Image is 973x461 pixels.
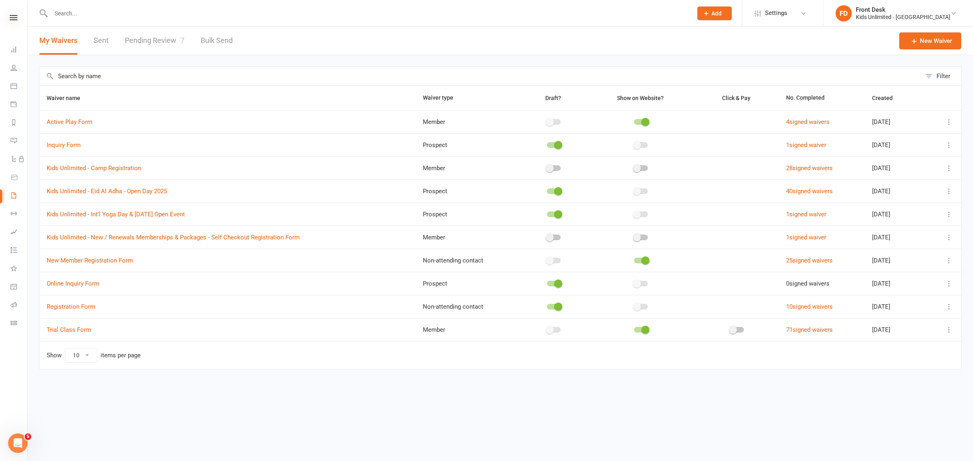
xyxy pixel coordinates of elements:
[416,203,521,226] td: Prospect
[8,433,28,453] iframe: Intercom live chat
[11,78,27,96] a: Calendar
[47,141,81,149] a: Inquiry Form
[416,272,521,295] td: Prospect
[865,133,927,156] td: [DATE]
[617,95,664,101] span: Show on Website?
[786,164,833,172] a: 28signed waivers
[610,93,673,103] button: Show on Website?
[786,303,833,310] a: 10signed waivers
[101,352,141,359] div: items per page
[786,118,829,126] a: 4signed waivers
[712,10,722,17] span: Add
[865,179,927,203] td: [DATE]
[836,5,852,21] div: FD
[11,297,27,315] a: Roll call kiosk mode
[715,93,759,103] button: Click & Pay
[11,60,27,78] a: People
[47,118,92,126] a: Active Play Form
[786,188,833,195] a: 40signed waivers
[11,315,27,333] a: Class kiosk mode
[47,211,185,218] a: Kids Unlimited - Int'l Yoga Day & [DATE] Open Event
[25,433,31,440] span: 5
[856,13,950,21] div: Kids Unlimited - [GEOGRAPHIC_DATA]
[865,226,927,249] td: [DATE]
[765,4,787,22] span: Settings
[47,188,167,195] a: Kids Unlimited - Eid Al Adha - Open Day 2025
[47,164,141,172] a: Kids Unlimited - Camp Registration
[416,179,521,203] td: Prospect
[39,27,77,55] button: My Waivers
[872,95,902,101] span: Created
[47,234,300,241] a: Kids Unlimited - New / Renewals Memberships & Packages - Self Checkout Registration Form
[416,133,521,156] td: Prospect
[856,6,950,13] div: Front Desk
[865,295,927,318] td: [DATE]
[125,27,184,55] a: Pending Review7
[786,257,833,264] a: 25signed waivers
[865,156,927,179] td: [DATE]
[872,93,902,103] button: Created
[416,249,521,272] td: Non-attending contact
[416,295,521,318] td: Non-attending contact
[47,348,141,363] div: Show
[11,114,27,132] a: Reports
[416,226,521,249] td: Member
[865,203,927,226] td: [DATE]
[722,95,750,101] span: Click & Pay
[11,224,27,242] a: Assessments
[538,93,570,103] button: Draft?
[11,278,27,297] a: General attendance kiosk mode
[865,249,927,272] td: [DATE]
[39,67,921,85] input: Search by name
[47,95,89,101] span: Waiver name
[416,86,521,110] th: Waiver type
[786,141,826,149] a: 1signed waiver
[697,6,732,20] button: Add
[11,260,27,278] a: What's New
[416,318,521,341] td: Member
[937,71,950,81] div: Filter
[416,110,521,133] td: Member
[921,67,961,85] button: Filter
[865,318,927,341] td: [DATE]
[47,280,99,287] a: Online Inquiry Form
[47,93,89,103] button: Waiver name
[416,156,521,179] td: Member
[545,95,561,101] span: Draft?
[786,234,826,241] a: 1signed waiver
[47,326,91,333] a: Trial Class Form
[47,303,95,310] a: Registration Form
[94,27,109,55] a: Sent
[779,86,865,110] th: No. Completed
[11,96,27,114] a: Payments
[180,36,184,45] span: 7
[899,32,961,49] a: New Waiver
[47,257,133,264] a: New Member Registration Form
[786,326,833,333] a: 71signed waivers
[11,169,27,187] a: Product Sales
[49,8,687,19] input: Search...
[11,41,27,60] a: Dashboard
[865,110,927,133] td: [DATE]
[786,211,826,218] a: 1signed waiver
[865,272,927,295] td: [DATE]
[786,280,829,287] span: 0 signed waivers
[201,27,233,55] a: Bulk Send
